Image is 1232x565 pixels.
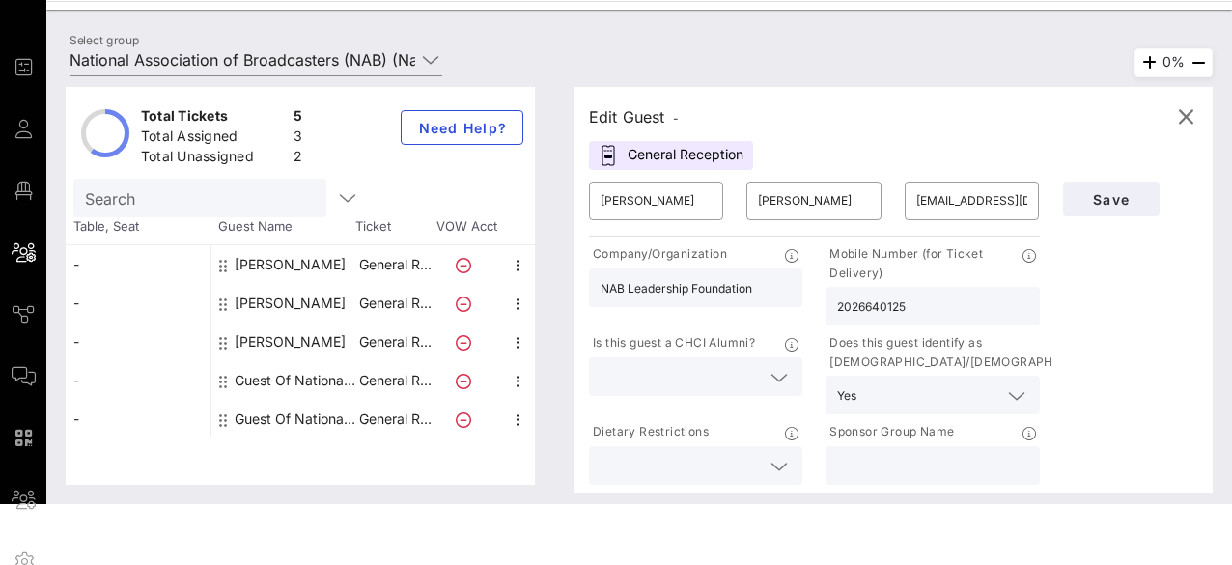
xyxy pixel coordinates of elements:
input: Email* [916,185,1027,216]
p: General R… [356,284,434,323]
div: - [66,245,210,284]
div: Guest Of National Association of Broadcasters (NAB) [235,400,356,438]
div: - [66,284,210,323]
div: - [66,323,210,361]
div: Edit Guest [589,103,679,130]
div: 3 [294,127,302,151]
span: VOW Acct [433,217,500,237]
p: General R… [356,361,434,400]
input: First Name* [601,185,712,216]
div: Yes [837,389,856,403]
button: Save [1063,182,1160,216]
div: 0% [1134,48,1213,77]
span: - [673,111,679,126]
div: 2 [294,147,302,171]
div: - [66,361,210,400]
div: Total Tickets [141,106,286,130]
p: Is this guest a CHCI Alumni? [589,333,755,353]
p: General R… [356,245,434,284]
div: Yes [826,376,1039,414]
p: Company/Organization [589,244,727,265]
div: - [66,400,210,438]
p: Dietary Restrictions [589,422,709,442]
span: Ticket [355,217,433,237]
span: Save [1078,191,1144,208]
span: Table, Seat [66,217,210,237]
div: 5 [294,106,302,130]
span: Guest Name [210,217,355,237]
div: Total Assigned [141,127,286,151]
div: Anna Lopez [235,245,346,284]
input: Last Name* [758,185,869,216]
div: Total Unassigned [141,147,286,171]
div: Charlyn Stanberry [235,284,346,323]
div: Pamela Cervera [235,323,346,361]
p: General R… [356,400,434,438]
p: Sponsor Group Name [826,422,954,442]
div: Guest Of National Association of Broadcasters (NAB) [235,361,356,400]
p: Mobile Number (for Ticket Delivery) [826,244,1022,283]
p: General R… [356,323,434,361]
span: Need Help? [417,120,507,136]
label: Select group [70,33,139,47]
div: General Reception [589,141,753,170]
p: Does this guest identify as [DEMOGRAPHIC_DATA]/[DEMOGRAPHIC_DATA]? [826,333,1112,372]
button: Need Help? [401,110,523,145]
